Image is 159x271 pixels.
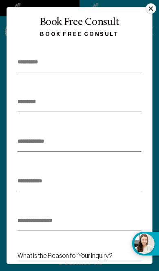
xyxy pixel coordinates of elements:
div: Book Free Consult [15,29,144,39]
div: Book Free Consult [15,16,144,29]
button: × [146,3,156,14]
